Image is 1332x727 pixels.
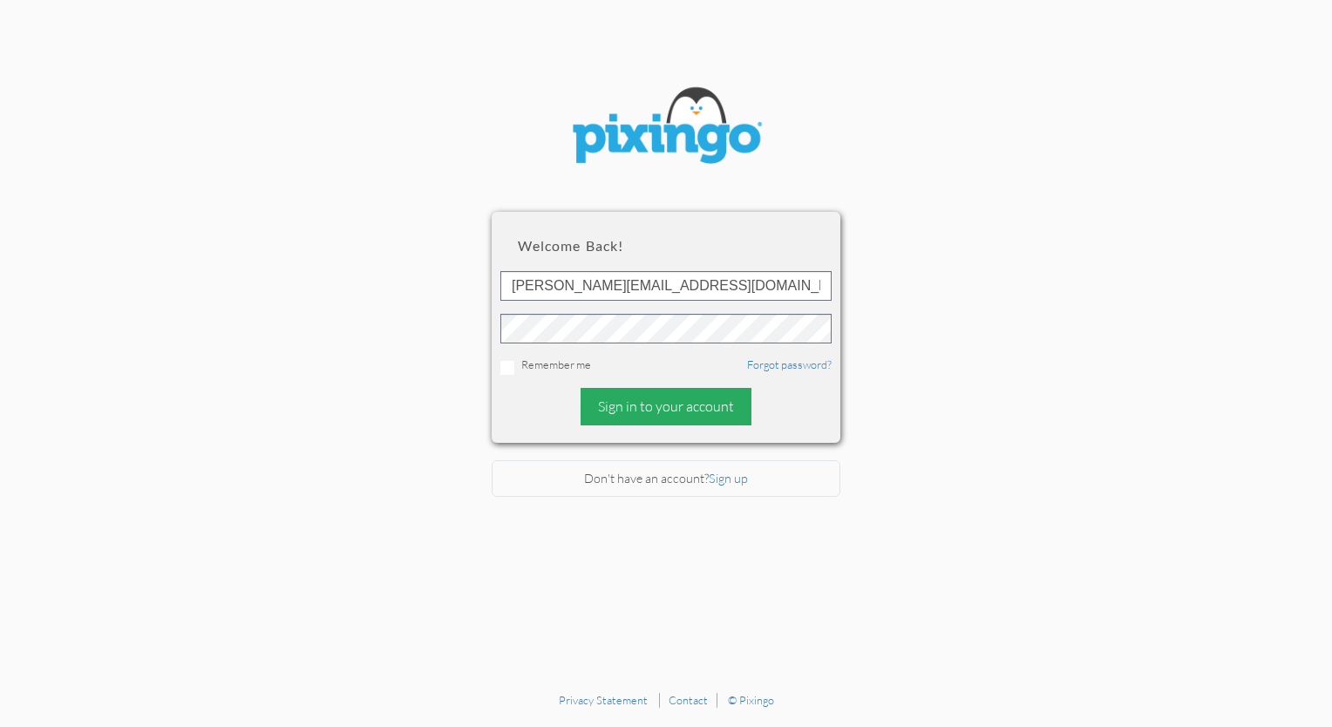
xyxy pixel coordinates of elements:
[500,357,832,375] div: Remember me
[747,357,832,371] a: Forgot password?
[561,78,771,177] img: pixingo logo
[669,693,708,707] a: Contact
[728,693,774,707] a: © Pixingo
[492,460,840,498] div: Don't have an account?
[518,238,814,254] h2: Welcome back!
[581,388,751,425] div: Sign in to your account
[500,271,832,301] input: ID or Email
[559,693,648,707] a: Privacy Statement
[709,471,748,486] a: Sign up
